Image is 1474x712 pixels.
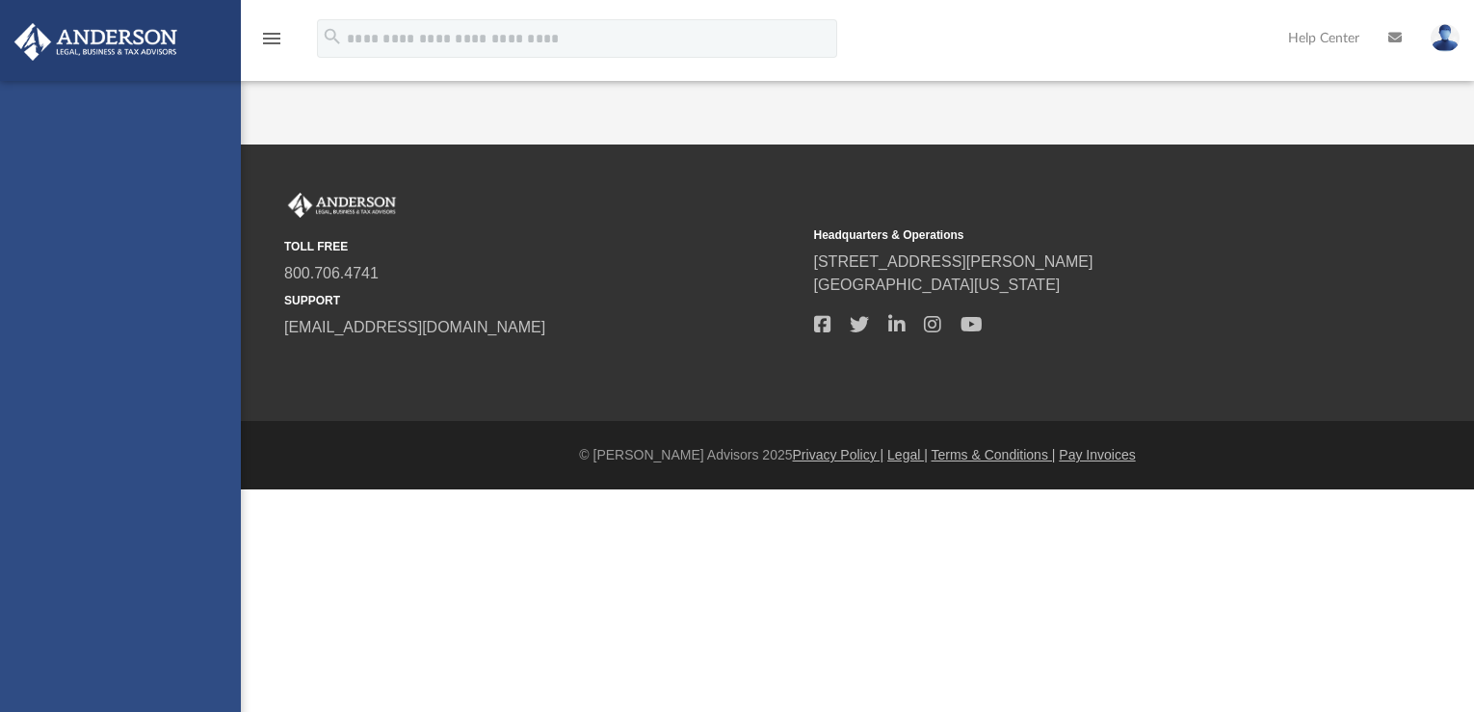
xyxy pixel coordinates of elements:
[814,226,1330,244] small: Headquarters & Operations
[1059,447,1135,462] a: Pay Invoices
[260,27,283,50] i: menu
[260,37,283,50] a: menu
[932,447,1056,462] a: Terms & Conditions |
[1431,24,1460,52] img: User Pic
[322,26,343,47] i: search
[284,319,545,335] a: [EMAIL_ADDRESS][DOMAIN_NAME]
[9,23,183,61] img: Anderson Advisors Platinum Portal
[793,447,884,462] a: Privacy Policy |
[284,292,801,309] small: SUPPORT
[284,265,379,281] a: 800.706.4741
[887,447,928,462] a: Legal |
[814,253,1093,270] a: [STREET_ADDRESS][PERSON_NAME]
[814,277,1061,293] a: [GEOGRAPHIC_DATA][US_STATE]
[284,193,400,218] img: Anderson Advisors Platinum Portal
[241,445,1474,465] div: © [PERSON_NAME] Advisors 2025
[284,238,801,255] small: TOLL FREE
